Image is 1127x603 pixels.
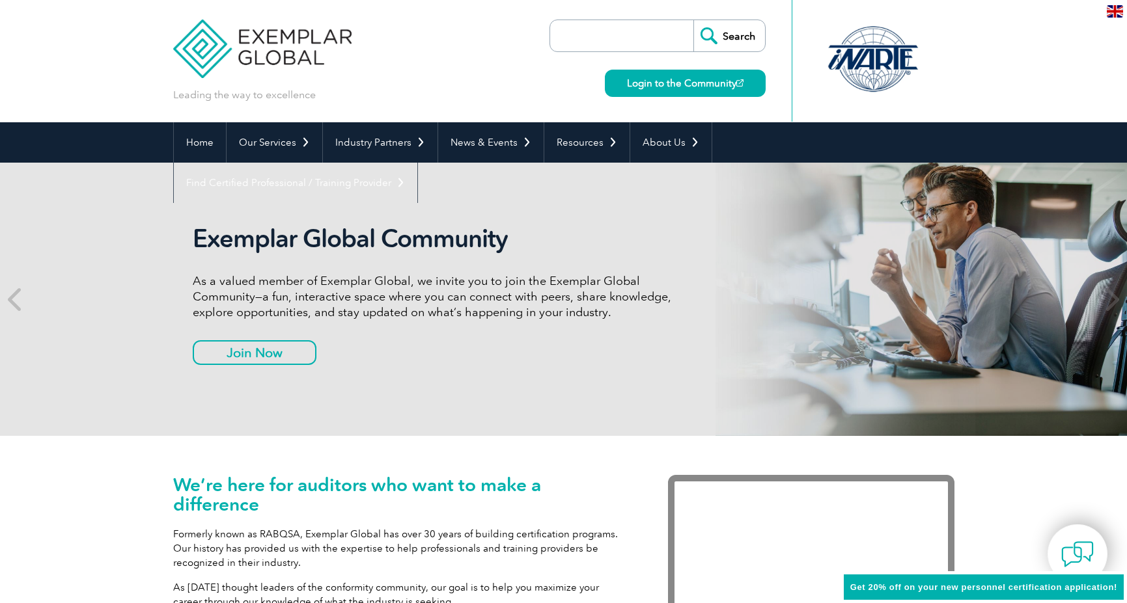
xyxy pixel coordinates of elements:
a: About Us [630,122,712,163]
a: Industry Partners [323,122,438,163]
input: Search [693,20,765,51]
a: Home [174,122,226,163]
p: Formerly known as RABQSA, Exemplar Global has over 30 years of building certification programs. O... [173,527,629,570]
a: Join Now [193,340,316,365]
a: Resources [544,122,630,163]
img: open_square.png [736,79,744,87]
a: Find Certified Professional / Training Provider [174,163,417,203]
p: As a valued member of Exemplar Global, we invite you to join the Exemplar Global Community—a fun,... [193,273,681,320]
a: News & Events [438,122,544,163]
h1: We’re here for auditors who want to make a difference [173,475,629,514]
p: Leading the way to excellence [173,88,316,102]
h2: Exemplar Global Community [193,224,681,254]
span: Get 20% off on your new personnel certification application! [850,582,1117,592]
img: en [1107,5,1123,18]
img: contact-chat.png [1061,538,1094,570]
a: Our Services [227,122,322,163]
a: Login to the Community [605,70,766,97]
